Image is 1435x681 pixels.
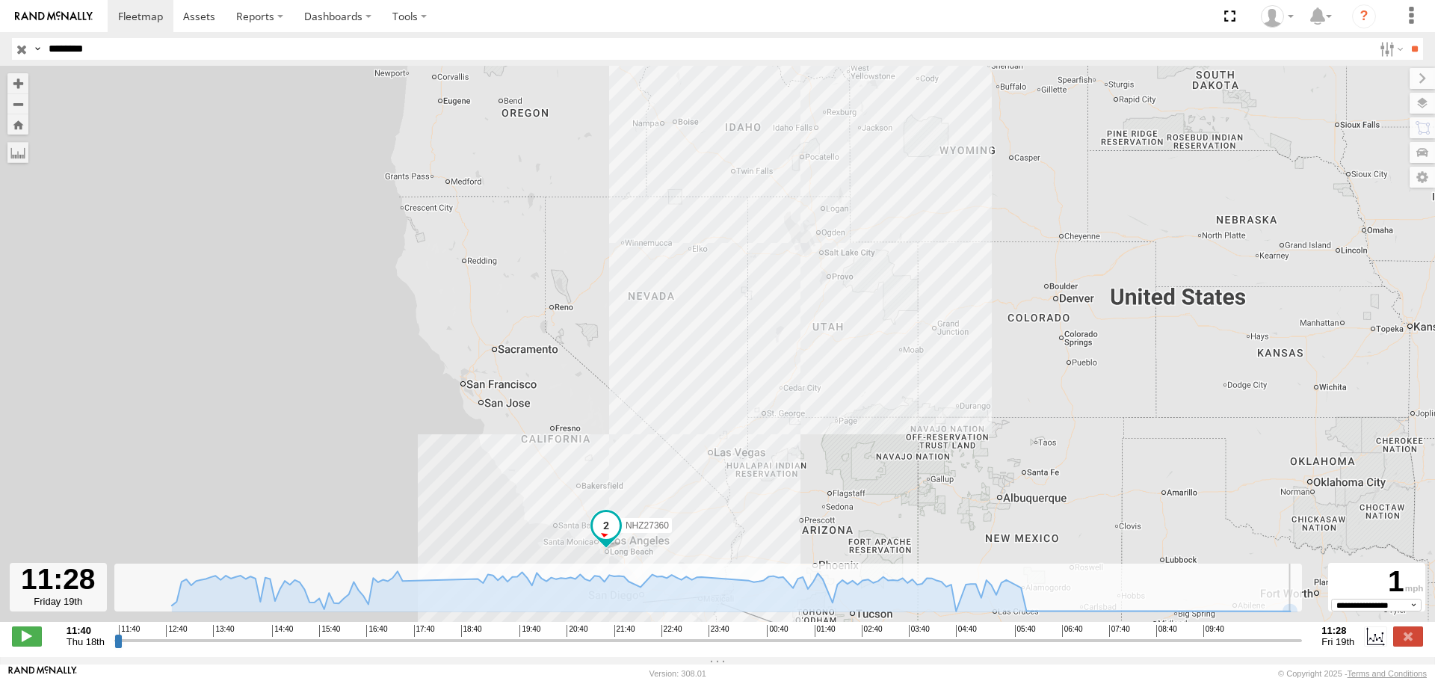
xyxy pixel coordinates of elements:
span: 22:40 [661,625,682,637]
span: 12:40 [166,625,187,637]
span: 09:40 [1203,625,1224,637]
span: 20:40 [567,625,587,637]
span: 03:40 [909,625,930,637]
button: Zoom Home [7,114,28,135]
span: 15:40 [319,625,340,637]
label: Map Settings [1410,167,1435,188]
span: 17:40 [414,625,435,637]
span: 00:40 [767,625,788,637]
i: ? [1352,4,1376,28]
span: 13:40 [213,625,234,637]
span: 02:40 [862,625,883,637]
span: 04:40 [956,625,977,637]
span: NHZ27360 [626,520,669,530]
div: Version: 308.01 [649,669,706,678]
button: Zoom in [7,73,28,93]
label: Close [1393,626,1423,646]
label: Play/Stop [12,626,42,646]
strong: 11:28 [1321,625,1354,636]
strong: 11:40 [67,625,105,636]
a: Terms and Conditions [1348,669,1427,678]
a: Visit our Website [8,666,77,681]
span: 07:40 [1109,625,1130,637]
span: 23:40 [709,625,729,637]
span: 05:40 [1015,625,1036,637]
span: 16:40 [366,625,387,637]
span: 11:40 [119,625,140,637]
div: Zulema McIntosch [1256,5,1299,28]
div: 1 [1330,565,1423,599]
span: 21:40 [614,625,635,637]
span: 06:40 [1062,625,1083,637]
img: rand-logo.svg [15,11,93,22]
span: 18:40 [461,625,482,637]
button: Zoom out [7,93,28,114]
span: 08:40 [1156,625,1177,637]
label: Search Query [31,38,43,60]
span: 14:40 [272,625,293,637]
label: Search Filter Options [1374,38,1406,60]
span: 01:40 [815,625,836,637]
span: Fri 19th Sep 2025 [1321,636,1354,647]
span: 19:40 [519,625,540,637]
div: © Copyright 2025 - [1278,669,1427,678]
span: Thu 18th Sep 2025 [67,636,105,647]
label: Measure [7,142,28,163]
